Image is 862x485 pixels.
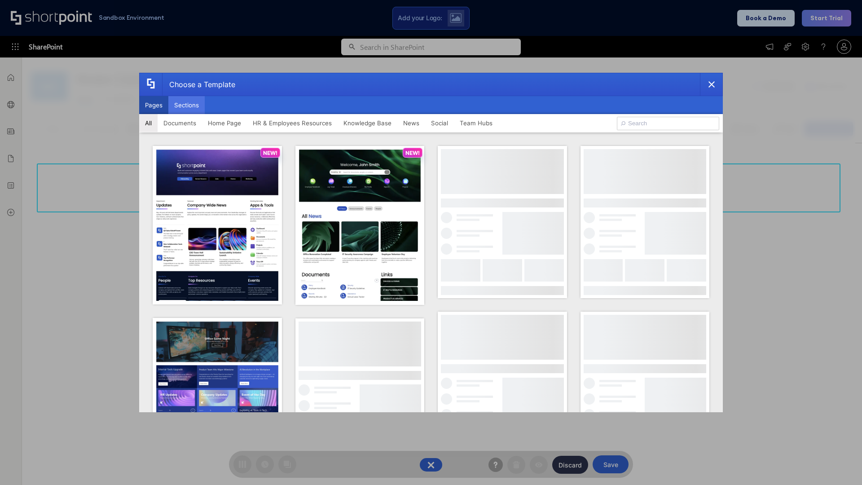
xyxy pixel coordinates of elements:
button: Knowledge Base [338,114,397,132]
button: Pages [139,96,168,114]
button: Sections [168,96,205,114]
iframe: Chat Widget [817,442,862,485]
p: NEW! [405,150,420,156]
div: Choose a Template [162,73,235,96]
input: Search [617,117,719,130]
button: Home Page [202,114,247,132]
button: Social [425,114,454,132]
button: HR & Employees Resources [247,114,338,132]
div: template selector [139,73,723,412]
button: Team Hubs [454,114,498,132]
p: NEW! [263,150,277,156]
button: News [397,114,425,132]
button: Documents [158,114,202,132]
button: All [139,114,158,132]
